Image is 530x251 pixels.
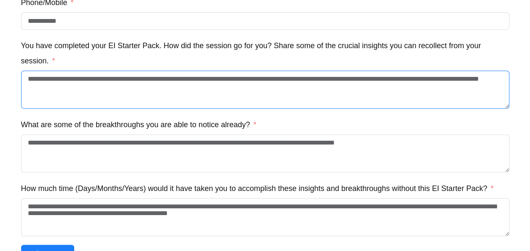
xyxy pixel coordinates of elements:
[21,134,509,172] textarea: What are some of the breakthroughs you are able to notice already?
[21,38,509,68] label: You have completed your EI Starter Pack. How did the session go for you? Share some of the crucia...
[21,181,494,196] label: How much time (Days/Months/Years) would it have taken you to accomplish these insights and breakt...
[21,198,509,236] textarea: How much time (Days/Months/Years) would it have taken you to accomplish these insights and breakt...
[21,117,256,132] label: What are some of the breakthroughs you are able to notice already?
[21,71,509,109] textarea: You have completed your EI Starter Pack. How did the session go for you? Share some of the crucia...
[21,12,509,30] input: Phone/Mobile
